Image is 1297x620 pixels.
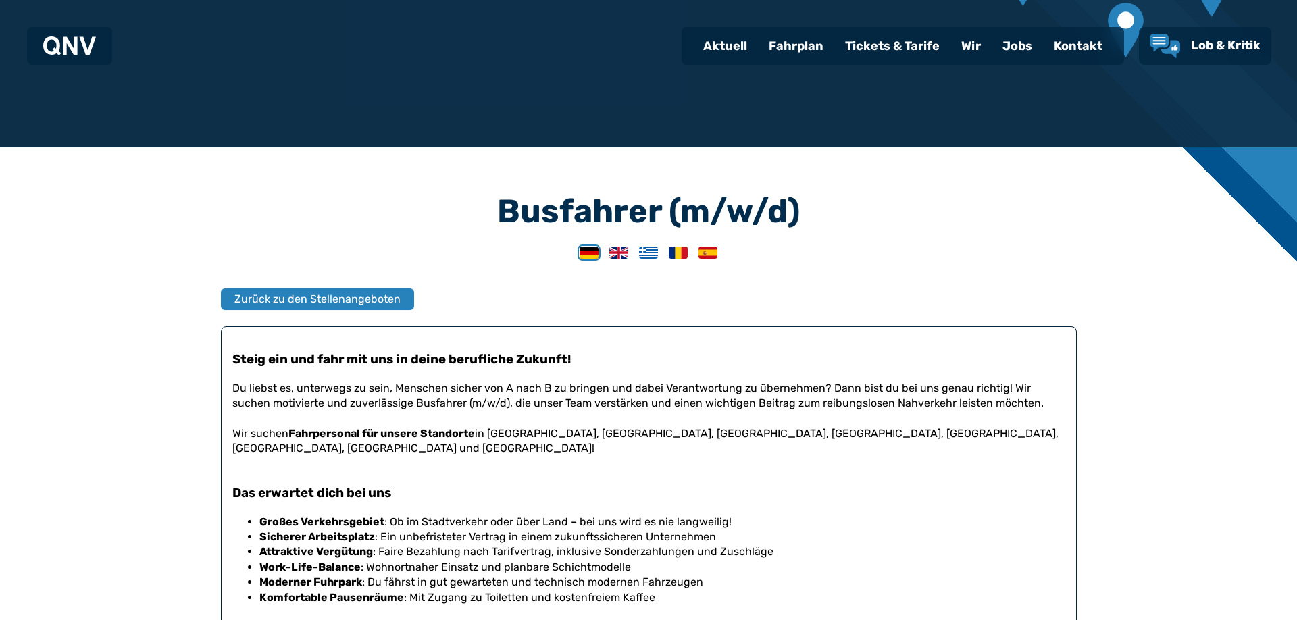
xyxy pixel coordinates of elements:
[221,195,1077,228] h3: Busfahrer (m/w/d)
[1150,34,1261,58] a: Lob & Kritik
[698,247,717,259] img: Spanish
[234,291,401,307] span: Zurück zu den Stellenangeboten
[639,247,658,259] img: Greek
[259,560,1065,575] li: : Wohnortnaher Einsatz und planbare Schichtmodelle
[669,247,688,259] img: Romanian
[259,515,384,528] strong: Großes Verkehrsgebiet
[692,28,758,63] a: Aktuell
[221,288,414,310] button: Zurück zu den Stellenangeboten
[259,515,1065,529] li: : Ob im Stadtverkehr oder über Land – bei uns wird es nie langweilig!
[259,575,362,588] strong: Moderner Fuhrpark
[992,28,1043,63] a: Jobs
[609,247,628,259] img: English
[950,28,992,63] a: Wir
[259,545,373,558] strong: Attraktive Vergütung
[834,28,950,63] a: Tickets & Tarife
[580,247,599,259] img: German
[259,529,1065,544] li: : Ein unbefristeter Vertrag in einem zukunftssicheren Unternehmen
[232,381,1065,411] p: Du liebst es, unterwegs zu sein, Menschen sicher von A nach B zu bringen und dabei Verantwortung ...
[43,32,96,59] a: QNV Logo
[288,427,475,440] strong: Fahrpersonal für unsere Standorte
[259,530,375,543] strong: Sicherer Arbeitsplatz
[758,28,834,63] a: Fahrplan
[259,590,1065,605] li: : Mit Zugang zu Toiletten und kostenfreiem Kaffee
[232,484,1065,502] h3: Das erwartet dich bei uns
[259,561,361,573] strong: Work-Life-Balance
[1191,38,1261,53] span: Lob & Kritik
[259,544,1065,559] li: : Faire Bezahlung nach Tarifvertrag, inklusive Sonderzahlungen und Zuschläge
[43,36,96,55] img: QNV Logo
[259,591,404,604] strong: Komfortable Pausenräume
[232,351,1065,368] h3: Steig ein und fahr mit uns in deine berufliche Zukunft!
[259,575,1065,590] li: : Du fährst in gut gewarteten und technisch modernen Fahrzeugen
[232,426,1065,457] p: Wir suchen in [GEOGRAPHIC_DATA], [GEOGRAPHIC_DATA], [GEOGRAPHIC_DATA], [GEOGRAPHIC_DATA], [GEOGRA...
[1043,28,1113,63] a: Kontakt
